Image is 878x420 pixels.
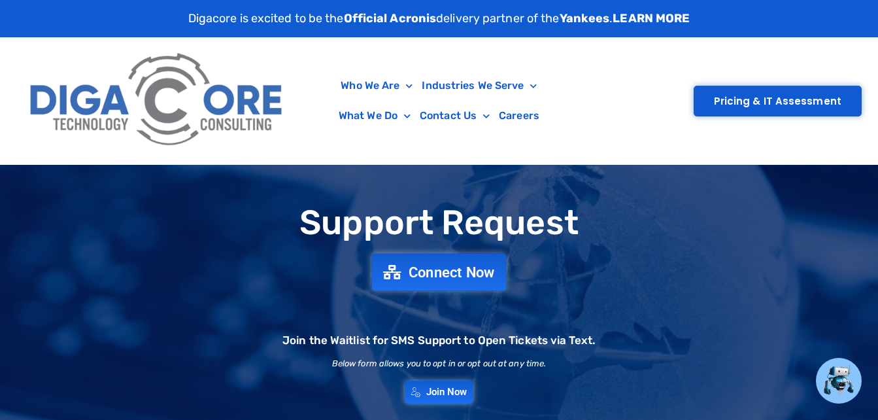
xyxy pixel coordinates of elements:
a: What We Do [334,101,415,131]
strong: Official Acronis [344,11,437,26]
nav: Menu [298,71,580,131]
strong: Yankees [560,11,610,26]
span: Pricing & IT Assessment [714,96,841,106]
h2: Join the Waitlist for SMS Support to Open Tickets via Text. [282,335,596,346]
a: Who We Are [336,71,417,101]
a: Industries We Serve [417,71,541,101]
h1: Support Request [7,204,871,241]
span: Connect Now [409,265,495,279]
h2: Below form allows you to opt in or opt out at any time. [332,359,547,368]
a: Contact Us [415,101,494,131]
img: Digacore Logo [23,44,292,158]
a: LEARN MORE [613,11,690,26]
a: Join Now [405,381,474,404]
a: Pricing & IT Assessment [694,86,862,116]
p: Digacore is excited to be the delivery partner of the . [188,10,690,27]
a: Careers [494,101,544,131]
a: Connect Now [372,253,507,290]
span: Join Now [426,387,467,397]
